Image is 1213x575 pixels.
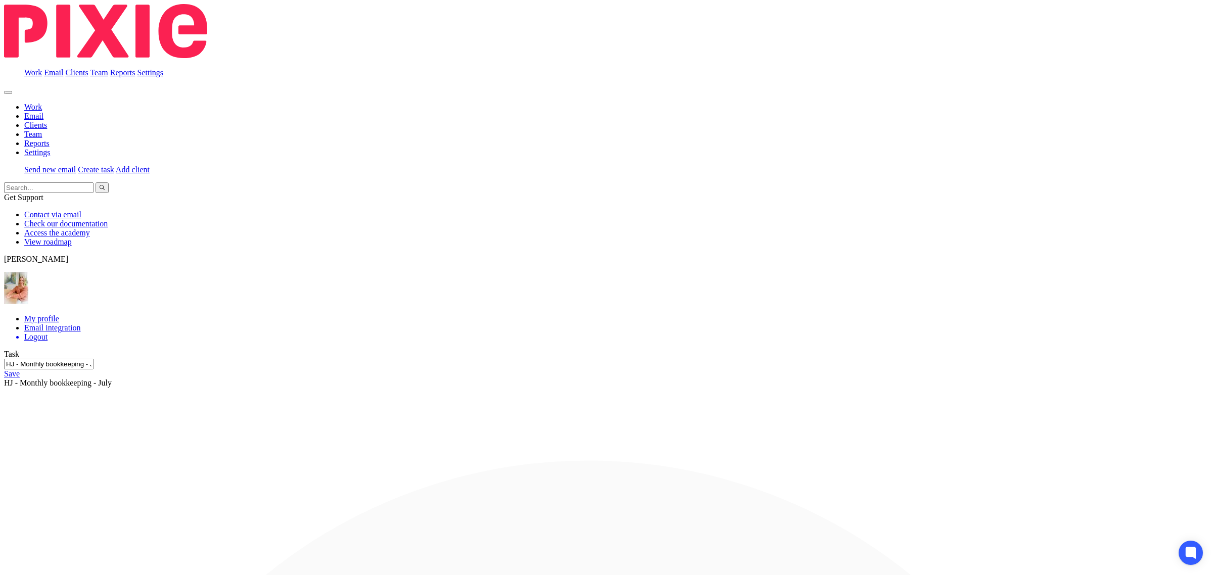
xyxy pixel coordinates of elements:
a: Save [4,369,20,378]
a: Contact via email [24,210,81,219]
a: Send new email [24,165,76,174]
a: View roadmap [24,237,72,246]
a: Team [24,130,42,138]
a: Email integration [24,323,81,332]
a: Email [24,112,43,120]
a: Settings [137,68,164,77]
a: Reports [110,68,135,77]
span: Logout [24,332,48,341]
img: MIC.jpg [4,272,28,304]
a: Reports [24,139,50,148]
a: Logout [24,332,1209,342]
label: Task [4,350,19,358]
a: Clients [24,121,47,129]
a: Clients [65,68,88,77]
input: Search [4,182,94,193]
a: Team [90,68,108,77]
span: Get Support [4,193,43,202]
a: Work [24,103,42,111]
a: My profile [24,314,59,323]
div: HJ - Monthly bookkeeping - July [4,359,1209,388]
a: Email [44,68,63,77]
a: Add client [116,165,150,174]
p: [PERSON_NAME] [4,255,1209,264]
div: HJ - Monthly bookkeeping - July [4,378,1209,388]
a: Settings [24,148,51,157]
a: Check our documentation [24,219,108,228]
a: Access the academy [24,228,90,237]
button: Search [96,182,109,193]
a: Create task [78,165,114,174]
img: Pixie [4,4,207,58]
a: Work [24,68,42,77]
